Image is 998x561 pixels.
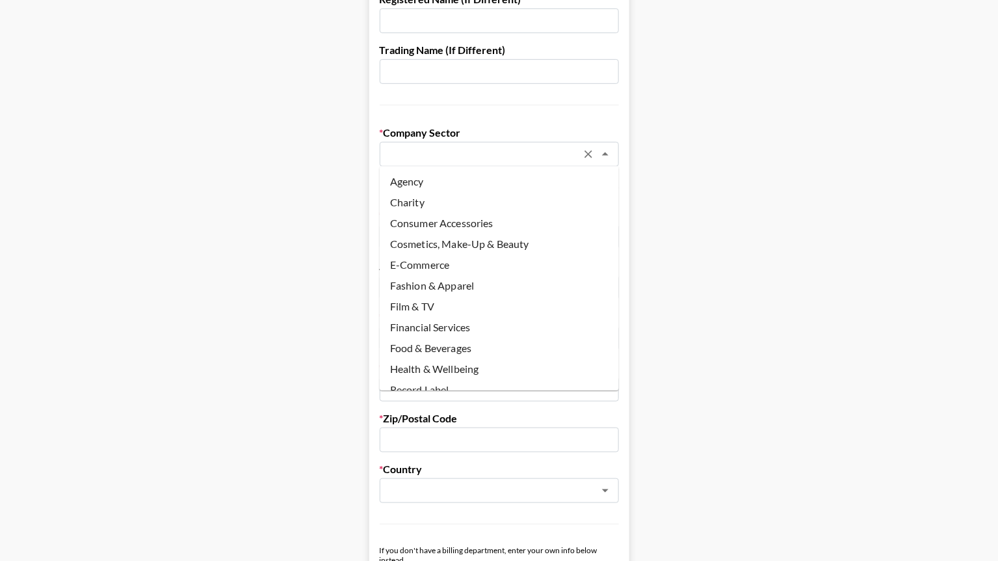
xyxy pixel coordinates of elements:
[380,338,619,359] li: Food & Beverages
[380,44,619,57] label: Trading Name (If Different)
[380,275,619,296] li: Fashion & Apparel
[380,126,619,139] label: Company Sector
[380,296,619,317] li: Film & TV
[579,145,597,163] button: Clear
[380,254,619,275] li: E-Commerce
[380,463,619,476] label: Country
[380,213,619,234] li: Consumer Accessories
[380,317,619,338] li: Financial Services
[380,359,619,379] li: Health & Wellbeing
[596,145,614,163] button: Close
[380,171,619,192] li: Agency
[380,379,619,400] li: Record Label
[380,412,619,425] label: Zip/Postal Code
[380,234,619,254] li: Cosmetics, Make-Up & Beauty
[380,192,619,213] li: Charity
[596,482,614,500] button: Open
